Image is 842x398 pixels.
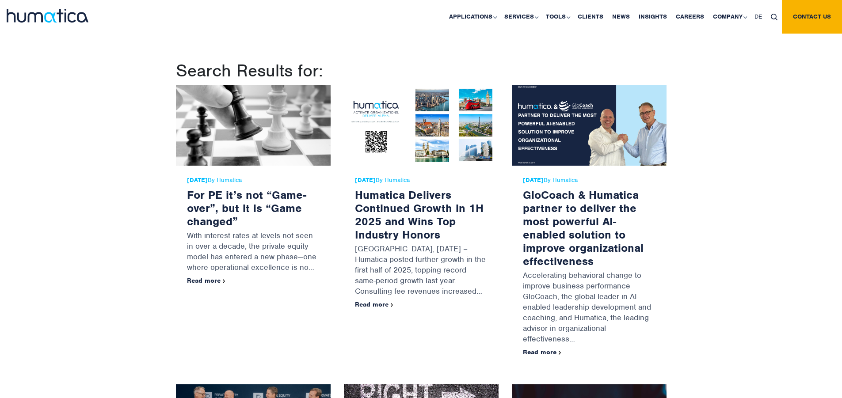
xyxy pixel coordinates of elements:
[523,188,644,268] a: GloCoach & Humatica partner to deliver the most powerful AI-enabled solution to improve organizat...
[512,85,667,166] img: GloCoach & Humatica partner to deliver the most powerful AI-enabled solution to improve organizat...
[355,188,484,242] a: Humatica Delivers Continued Growth in 1H 2025 and Wins Top Industry Honors
[187,277,225,284] a: Read more
[187,177,320,184] span: By Humatica
[344,85,499,166] img: Humatica Delivers Continued Growth in 1H 2025 and Wins Top Industry Honors
[523,177,655,184] span: By Humatica
[559,351,561,355] img: arrowicon
[176,85,331,166] img: For PE it’s not “Game-over”, but it is “Game changed”
[355,177,488,184] span: By Humatica
[523,176,544,184] strong: [DATE]
[7,9,88,23] img: logo
[187,228,320,277] p: With interest rates at levels not seen in over a decade, the private equity model has entered a n...
[355,176,376,184] strong: [DATE]
[355,300,393,308] a: Read more
[523,348,561,356] a: Read more
[176,60,667,81] h1: Search Results for:
[391,303,393,307] img: arrowicon
[523,268,655,349] p: Accelerating behavioral change to improve business performance GloCoach, the global leader in AI-...
[223,279,225,283] img: arrowicon
[187,176,208,184] strong: [DATE]
[771,14,777,20] img: search_icon
[187,188,306,228] a: For PE it’s not “Game-over”, but it is “Game changed”
[355,241,488,301] p: [GEOGRAPHIC_DATA], [DATE] – Humatica posted further growth in the first half of 2025, topping rec...
[754,13,762,20] span: DE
